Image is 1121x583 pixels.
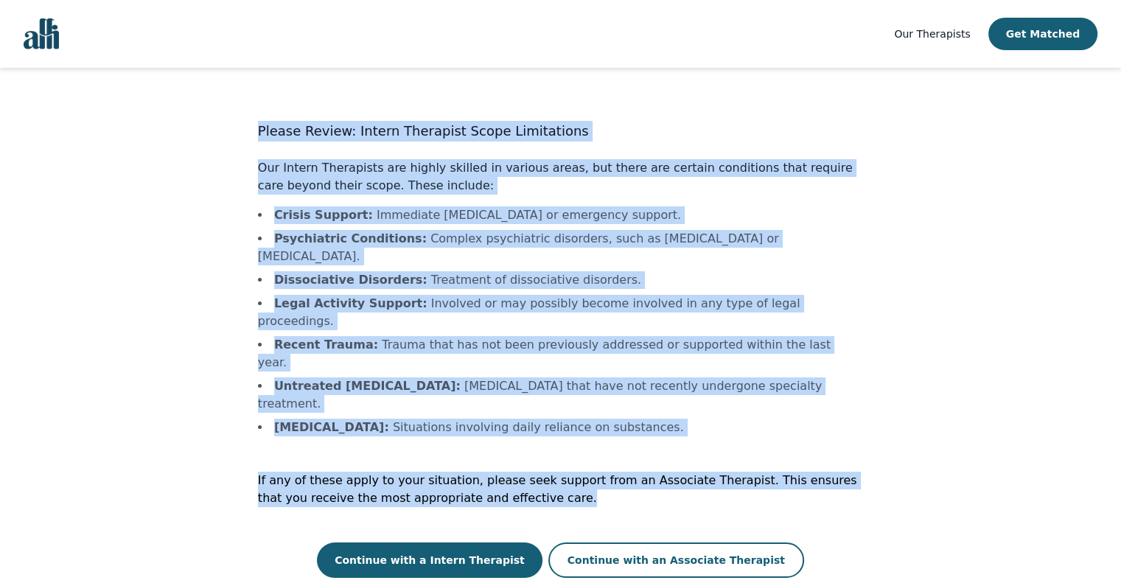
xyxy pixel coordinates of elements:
[258,419,863,436] li: Situations involving daily reliance on substances.
[274,379,461,393] b: Untreated [MEDICAL_DATA] :
[24,18,59,49] img: alli logo
[548,542,804,578] button: Continue with an Associate Therapist
[258,159,863,195] p: Our Intern Therapists are highly skilled in various areas, but there are certain conditions that ...
[274,296,427,310] b: Legal Activity Support :
[258,121,863,142] h3: Please Review: Intern Therapist Scope Limitations
[258,336,863,371] li: Trauma that has not been previously addressed or supported within the last year.
[258,206,863,224] li: Immediate [MEDICAL_DATA] or emergency support.
[894,28,970,40] span: Our Therapists
[274,273,427,287] b: Dissociative Disorders :
[894,25,970,43] a: Our Therapists
[988,18,1097,50] button: Get Matched
[258,472,863,507] p: If any of these apply to your situation, please seek support from an Associate Therapist. This en...
[258,230,863,265] li: Complex psychiatric disorders, such as [MEDICAL_DATA] or [MEDICAL_DATA].
[258,377,863,413] li: [MEDICAL_DATA] that have not recently undergone specialty treatment.
[258,295,863,330] li: Involved or may possibly become involved in any type of legal proceedings.
[274,208,373,222] b: Crisis Support :
[258,271,863,289] li: Treatment of dissociative disorders.
[274,231,427,245] b: Psychiatric Conditions :
[274,338,378,352] b: Recent Trauma :
[317,542,542,578] button: Continue with a Intern Therapist
[274,420,389,434] b: [MEDICAL_DATA] :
